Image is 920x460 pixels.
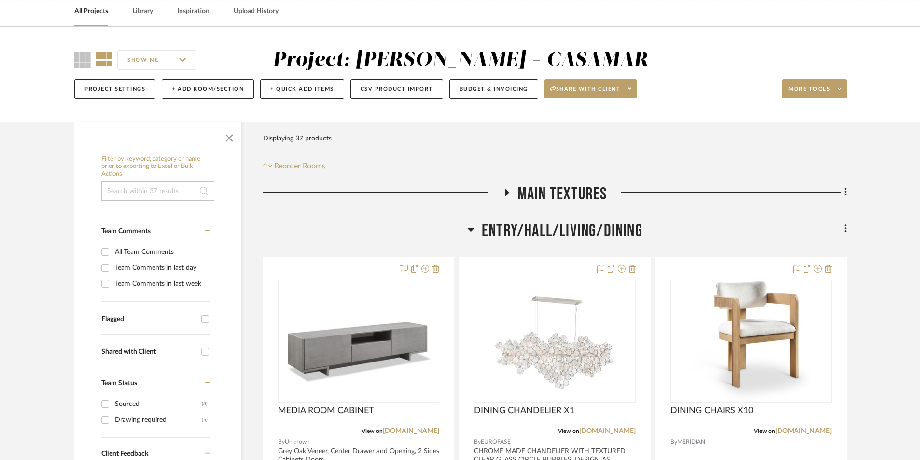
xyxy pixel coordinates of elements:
span: MEDIA ROOM CABINET [278,405,374,416]
span: By [278,437,285,446]
div: Project: [PERSON_NAME] - CASAMAR [273,50,648,70]
img: DINING CHANDELIER X1 [494,281,615,402]
a: Library [132,5,153,18]
span: More tools [788,85,830,100]
div: Team Comments in last week [115,276,208,292]
span: View on [754,428,775,434]
a: Upload History [234,5,279,18]
span: Team Status [101,380,137,387]
button: CSV Product Import [350,79,443,99]
button: Close [220,126,239,146]
span: DINING CHAIRS X10 [670,405,753,416]
span: View on [362,428,383,434]
div: Sourced [115,396,202,412]
div: Displaying 37 products [263,129,332,148]
span: DINING CHANDELIER X1 [474,405,574,416]
h6: Filter by keyword, category or name prior to exporting to Excel or Bulk Actions [101,155,214,178]
button: More tools [782,79,847,98]
a: [DOMAIN_NAME] [579,428,636,434]
img: MEDIA ROOM CABINET [279,284,438,399]
button: + Add Room/Section [162,79,254,99]
div: All Team Comments [115,244,208,260]
span: Client Feedback [101,450,148,457]
input: Search within 37 results [101,181,214,201]
span: Unknown [285,437,310,446]
div: Drawing required [115,412,202,428]
span: Team Comments [101,228,151,235]
a: All Projects [74,5,108,18]
span: ENTRY/HALL/LIVING/DINING [482,221,642,241]
span: By [670,437,677,446]
span: Reorder Rooms [274,160,325,172]
span: By [474,437,481,446]
img: DINING CHAIRS X10 [689,281,812,402]
span: EUROFASE [481,437,511,446]
div: Flagged [101,315,196,323]
a: [DOMAIN_NAME] [775,428,832,434]
button: + Quick Add Items [260,79,344,99]
div: Team Comments in last day [115,260,208,276]
span: MERIDIAN [677,437,705,446]
button: Budget & Invoicing [449,79,538,99]
div: (8) [202,396,208,412]
span: View on [558,428,579,434]
a: Inspiration [177,5,209,18]
button: Project Settings [74,79,155,99]
span: Share with client [550,85,621,100]
div: Shared with Client [101,348,196,356]
button: Reorder Rooms [263,160,325,172]
div: (5) [202,412,208,428]
a: [DOMAIN_NAME] [383,428,439,434]
span: MAIN TEXTURES [517,184,607,205]
button: Share with client [544,79,637,98]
